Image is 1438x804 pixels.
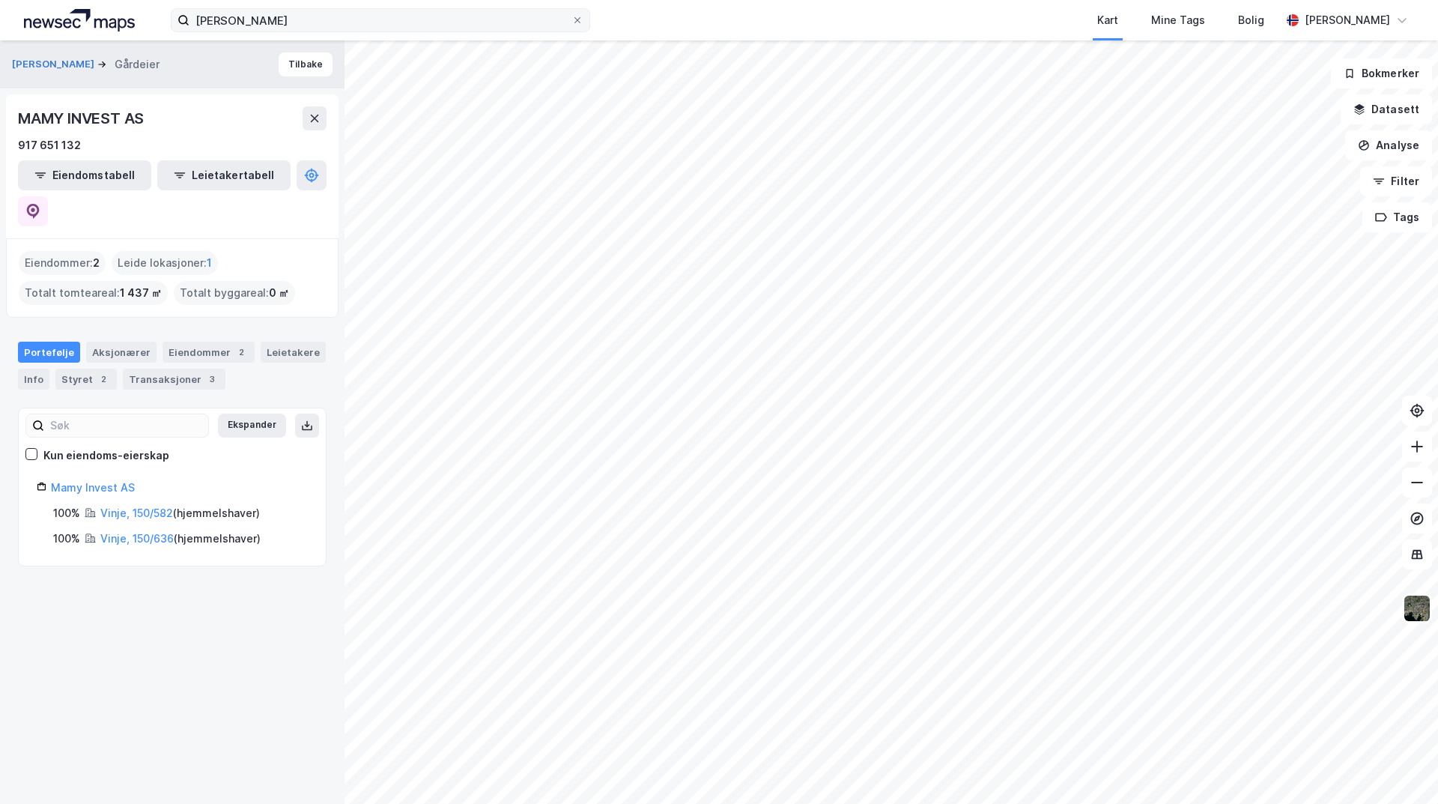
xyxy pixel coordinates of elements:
div: Totalt byggareal : [174,281,295,305]
div: Kart [1097,11,1118,29]
button: Analyse [1345,130,1432,160]
div: 2 [96,372,111,387]
div: Aksjonærer [86,342,157,363]
a: Vinje, 150/636 [100,532,174,545]
div: ( hjemmelshaver ) [100,504,260,522]
button: Tilbake [279,52,333,76]
a: Vinje, 150/582 [100,507,173,519]
span: 1 437 ㎡ [120,284,162,302]
span: 1 [207,254,212,272]
div: Bolig [1238,11,1264,29]
button: Filter [1360,166,1432,196]
div: 100% [53,530,80,548]
div: Mine Tags [1151,11,1205,29]
span: 0 ㎡ [269,284,289,302]
div: Transaksjoner [123,369,225,390]
div: MAMY INVEST AS [18,106,147,130]
div: 917 651 132 [18,136,81,154]
iframe: Chat Widget [1363,732,1438,804]
div: Eiendommer : [19,251,106,275]
div: [PERSON_NAME] [1305,11,1390,29]
div: 3 [204,372,219,387]
button: Tags [1362,202,1432,232]
div: 100% [53,504,80,522]
button: Ekspander [218,414,286,438]
button: Bokmerker [1331,58,1432,88]
div: 2 [234,345,249,360]
button: [PERSON_NAME] [12,57,97,72]
div: Leietakere [261,342,326,363]
div: Kun eiendoms-eierskap [43,447,169,465]
button: Datasett [1341,94,1432,124]
div: Gårdeier [115,55,160,73]
div: Portefølje [18,342,80,363]
img: 9k= [1403,594,1431,623]
div: Eiendommer [163,342,255,363]
input: Søk [44,414,208,437]
div: Info [18,369,49,390]
button: Leietakertabell [157,160,291,190]
div: Leide lokasjoner : [112,251,218,275]
div: Totalt tomteareal : [19,281,168,305]
span: 2 [93,254,100,272]
button: Eiendomstabell [18,160,151,190]
div: Styret [55,369,117,390]
div: Kontrollprogram for chat [1363,732,1438,804]
div: ( hjemmelshaver ) [100,530,261,548]
a: Mamy Invest AS [51,481,135,494]
img: logo.a4113a55bc3d86da70a041830d287a7e.svg [24,9,135,31]
input: Søk på adresse, matrikkel, gårdeiere, leietakere eller personer [189,9,571,31]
